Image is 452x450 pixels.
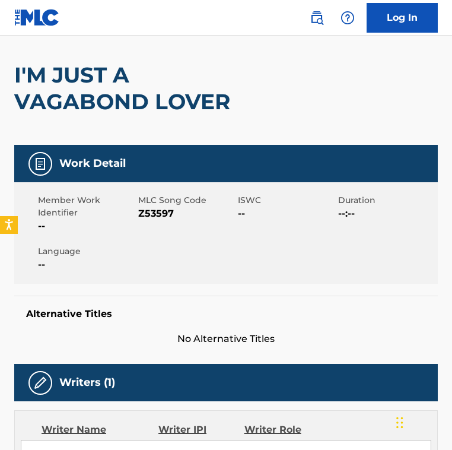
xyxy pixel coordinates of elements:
div: Writer Role [244,423,322,437]
span: -- [238,207,335,221]
h5: Alternative Titles [26,308,426,320]
span: --:-- [338,207,435,221]
img: MLC Logo [14,9,60,26]
a: Log In [367,3,438,33]
div: Drag [396,405,403,441]
h2: I'M JUST A VAGABOND LOVER [14,62,268,115]
span: Language [38,245,135,258]
span: Z53597 [138,207,235,221]
h5: Work Detail [59,157,126,170]
img: Writers [33,376,47,390]
span: -- [38,219,135,233]
iframe: Chat Widget [393,393,452,450]
img: help [340,11,355,25]
a: Public Search [305,6,329,30]
span: ISWC [238,194,335,207]
span: Duration [338,194,435,207]
img: search [310,11,324,25]
img: Work Detail [33,157,47,171]
div: Help [336,6,359,30]
span: -- [38,258,135,272]
div: Writer Name [42,423,158,437]
div: Writer IPI [158,423,244,437]
h5: Writers (1) [59,376,115,389]
span: MLC Song Code [138,194,235,207]
span: Member Work Identifier [38,194,135,219]
span: No Alternative Titles [14,332,438,346]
